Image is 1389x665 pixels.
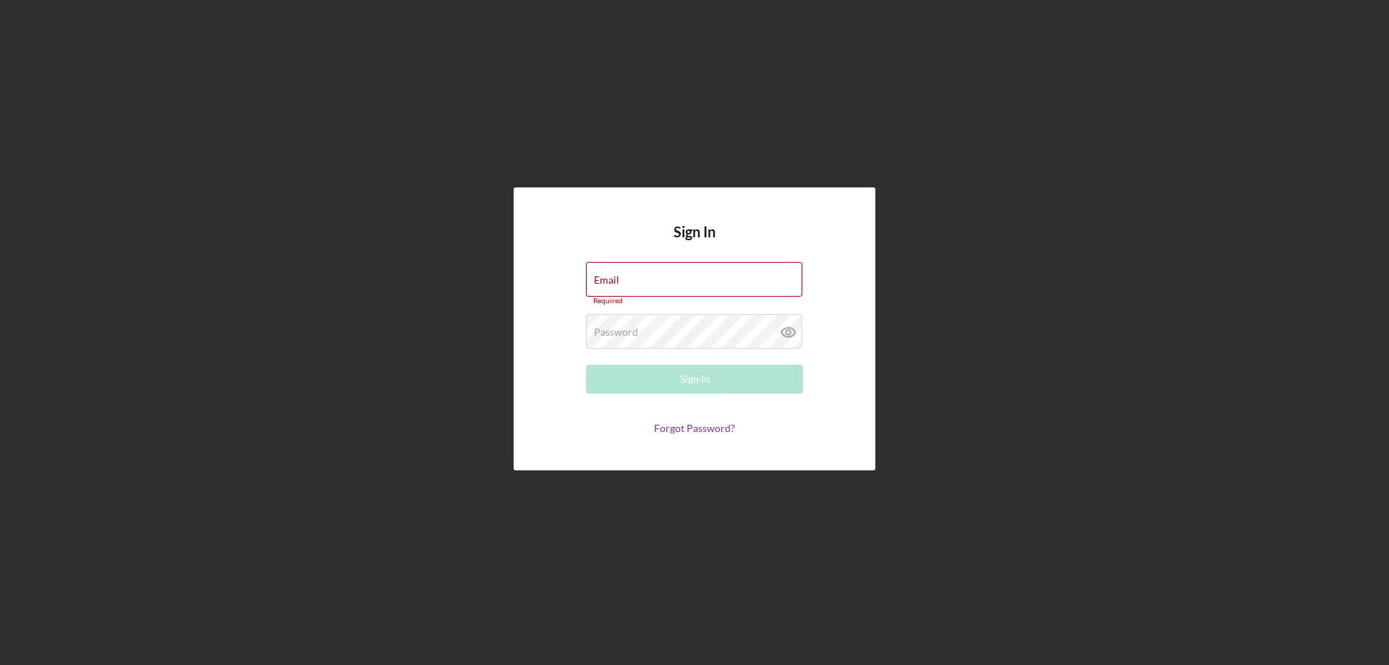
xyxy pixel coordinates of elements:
a: Forgot Password? [654,422,735,434]
div: Required [586,297,803,305]
h4: Sign In [674,224,715,262]
div: Sign In [680,365,710,394]
label: Email [594,274,619,286]
label: Password [594,326,638,338]
button: Sign In [586,365,803,394]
